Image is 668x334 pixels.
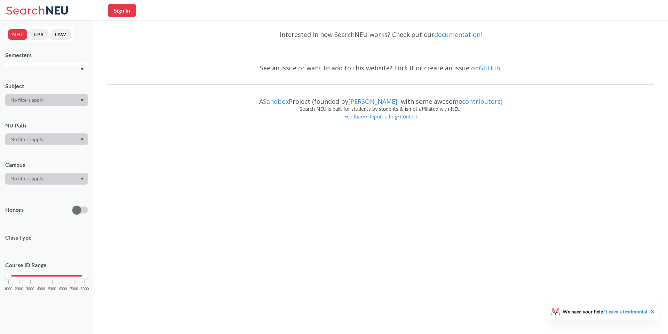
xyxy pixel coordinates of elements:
a: Feedback [344,113,366,120]
div: See an issue or want to add to this website? Fork it or create an issue on . [107,58,654,78]
div: Subject [5,82,88,90]
a: documentation! [434,30,482,39]
a: GitHub [479,64,500,72]
a: Contact [399,113,418,120]
span: 5000 [48,287,56,291]
svg: Dropdown arrow [80,138,84,141]
div: • • [107,113,654,131]
div: NU Path [5,122,88,129]
a: Leave a testimonial [606,309,647,314]
svg: Dropdown arrow [80,178,84,180]
p: Honors [5,206,24,214]
span: 1000 [4,287,13,291]
p: Course ID Range [5,261,88,269]
div: Search NEU is built for students by students & is not affiliated with NEU. [107,105,654,113]
span: 8000 [81,287,89,291]
span: 7000 [70,287,78,291]
div: Campus [5,161,88,169]
button: Sign In [108,4,136,17]
a: contributors [462,97,501,106]
a: Report a bug [368,113,398,120]
div: A Project (founded by , with some awesome ) [107,91,654,105]
div: Dropdown arrow [5,133,88,145]
span: Class Type [5,234,88,241]
a: Sandbox [263,97,289,106]
span: 6000 [59,287,67,291]
span: 2000 [15,287,23,291]
span: We need your help! [563,309,647,314]
button: LAW [51,29,71,40]
div: Interested in how SearchNEU works? Check out our [107,24,654,45]
button: NEU [8,29,27,40]
a: [PERSON_NAME] [348,97,397,106]
div: Dropdown arrow [5,94,88,106]
svg: Dropdown arrow [80,68,84,71]
div: Dropdown arrow [5,173,88,185]
svg: Dropdown arrow [80,99,84,102]
span: 3000 [26,287,34,291]
span: 4000 [37,287,45,291]
div: Semesters [5,51,88,59]
button: CPS [30,29,48,40]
